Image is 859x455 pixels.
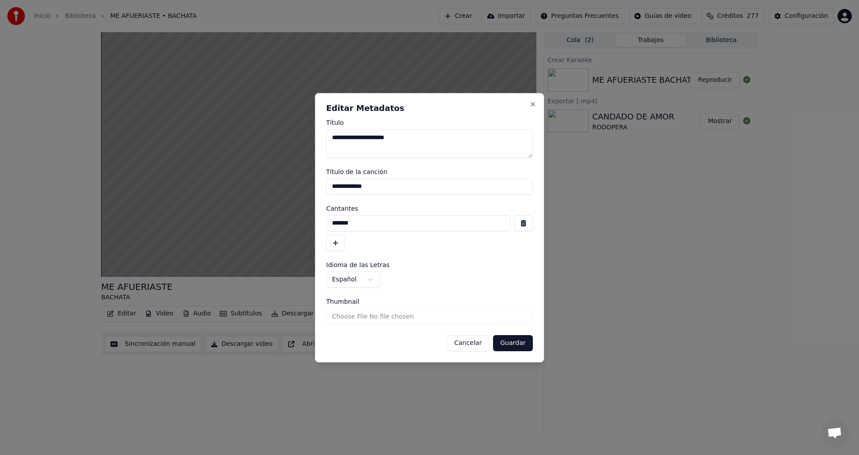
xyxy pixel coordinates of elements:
[326,262,390,268] span: Idioma de las Letras
[326,169,533,175] label: Título de la canción
[326,119,533,126] label: Título
[326,298,359,305] span: Thumbnail
[447,335,489,351] button: Cancelar
[326,205,533,212] label: Cantantes
[493,335,533,351] button: Guardar
[326,104,533,112] h2: Editar Metadatos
